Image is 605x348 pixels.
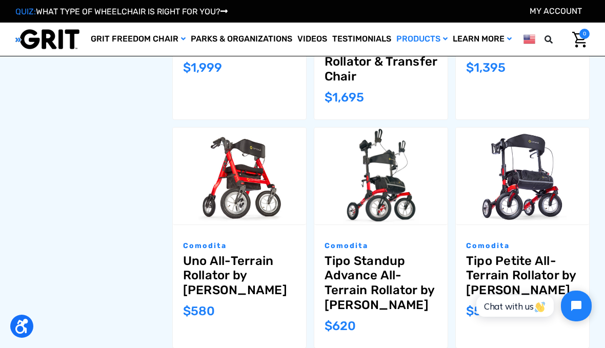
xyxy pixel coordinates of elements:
span: $580 [183,304,215,318]
img: Tipo Petite All-Terrain Rollator by Comodita [456,128,589,224]
span: $1,695 [325,90,364,105]
img: us.png [523,33,535,46]
span: 0 [579,29,590,39]
a: Videos [295,23,330,56]
img: GRIT All-Terrain Wheelchair and Mobility Equipment [15,29,79,50]
a: Uno All-Terrain Rollator by Comodita,$580.00 [173,128,306,224]
span: $1,395 [466,60,506,75]
p: Comodita [466,240,579,251]
span: $620 [325,319,356,333]
span: $1,999 [183,60,222,75]
img: Tipo Standup Advance All-Terrain Rollator by Comodita [314,128,448,224]
a: GRIT Freedom Chair [88,23,188,56]
input: Search [559,29,564,50]
a: Cart with 0 items [564,29,590,50]
a: Testimonials [330,23,394,56]
img: Cart [572,32,587,48]
p: Comodita [325,240,437,251]
iframe: Tidio Chat [465,282,600,330]
a: Products [394,23,450,56]
a: Tipo Standup Advance All-Terrain Rollator by Comodita,$620.00 [325,254,437,313]
a: Account [530,6,582,16]
a: Tipo Petite All-Terrain Rollator by Comodita,$580.00 [456,128,589,224]
a: QUIZ:WHAT TYPE OF WHEELCHAIR IS RIGHT FOR YOU? [15,7,228,16]
a: Tipo Standup Advance All-Terrain Rollator by Comodita,$620.00 [314,128,448,224]
a: Parks & Organizations [188,23,295,56]
a: Uno All-Terrain Rollator by Comodita,$580.00 [183,254,296,298]
a: Learn More [450,23,514,56]
a: Tipo Petite All-Terrain Rollator by Comodita,$580.00 [466,254,579,298]
img: Uno All-Terrain Rollator by Comodita [173,128,306,224]
span: QUIZ: [15,7,36,16]
p: Comodita [183,240,296,251]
